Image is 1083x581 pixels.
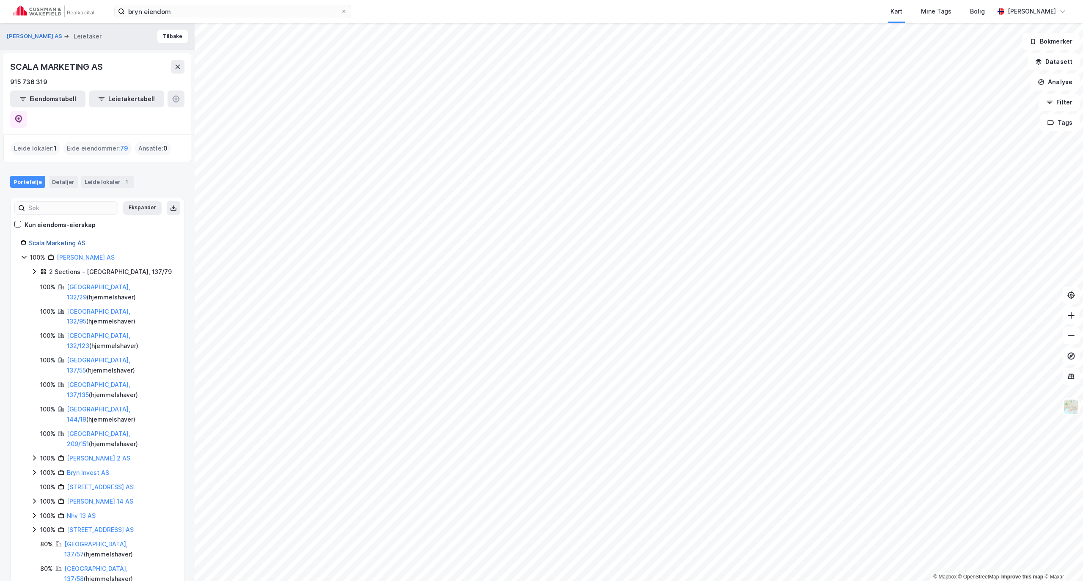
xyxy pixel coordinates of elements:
[64,540,128,558] a: [GEOGRAPHIC_DATA], 137/57
[40,468,55,478] div: 100%
[49,176,78,188] div: Detaljer
[40,525,55,535] div: 100%
[67,356,130,374] a: [GEOGRAPHIC_DATA], 137/55
[67,331,174,351] div: ( hjemmelshaver )
[1031,74,1080,90] button: Analyse
[120,143,128,153] span: 79
[1023,33,1080,50] button: Bokmerker
[40,380,55,390] div: 100%
[125,5,341,18] input: Søk på adresse, matrikkel, gårdeiere, leietakere eller personer
[1040,114,1080,131] button: Tags
[67,355,174,375] div: ( hjemmelshaver )
[40,282,55,292] div: 100%
[40,496,55,507] div: 100%
[64,539,174,559] div: ( hjemmelshaver )
[67,483,134,491] a: [STREET_ADDRESS] AS
[67,307,174,327] div: ( hjemmelshaver )
[25,220,96,230] div: Kun eiendoms-eierskap
[67,282,174,302] div: ( hjemmelshaver )
[11,142,60,155] div: Leide lokaler :
[14,5,94,17] img: cushman-wakefield-realkapital-logo.202ea83816669bd177139c58696a8fa1.svg
[40,331,55,341] div: 100%
[10,176,45,188] div: Portefølje
[67,429,174,449] div: ( hjemmelshaver )
[1063,399,1079,415] img: Z
[40,482,55,492] div: 100%
[1001,574,1043,580] a: Improve this map
[89,90,164,107] button: Leietakertabell
[67,380,174,400] div: ( hjemmelshaver )
[25,202,118,214] input: Søk
[40,355,55,365] div: 100%
[63,142,132,155] div: Eide eiendommer :
[81,176,134,188] div: Leide lokaler
[1028,53,1080,70] button: Datasett
[135,142,171,155] div: Ansatte :
[1008,6,1056,16] div: [PERSON_NAME]
[40,564,53,574] div: 80%
[157,30,188,43] button: Tilbake
[40,511,55,521] div: 100%
[67,381,130,398] a: [GEOGRAPHIC_DATA], 137/135
[40,307,55,317] div: 100%
[10,77,47,87] div: 915 736 319
[49,267,172,277] div: 2 Sections - [GEOGRAPHIC_DATA], 137/79
[67,455,130,462] a: [PERSON_NAME] 2 AS
[74,31,102,41] div: Leietaker
[67,308,130,325] a: [GEOGRAPHIC_DATA], 132/95
[67,283,130,301] a: [GEOGRAPHIC_DATA], 132/29
[67,406,130,423] a: [GEOGRAPHIC_DATA], 144/19
[163,143,168,153] span: 0
[1041,540,1083,581] div: Kontrollprogram for chat
[891,6,902,16] div: Kart
[921,6,951,16] div: Mine Tags
[933,574,957,580] a: Mapbox
[67,404,174,425] div: ( hjemmelshaver )
[123,201,162,215] button: Ekspander
[1041,540,1083,581] iframe: Chat Widget
[57,254,115,261] a: [PERSON_NAME] AS
[10,60,104,74] div: SCALA MARKETING AS
[67,498,133,505] a: [PERSON_NAME] 14 AS
[54,143,57,153] span: 1
[67,526,134,533] a: [STREET_ADDRESS] AS
[67,430,130,447] a: [GEOGRAPHIC_DATA], 209/151
[970,6,985,16] div: Bolig
[40,453,55,463] div: 100%
[7,32,64,41] button: [PERSON_NAME] AS
[29,239,85,247] a: Scala Marketing AS
[40,429,55,439] div: 100%
[67,332,130,349] a: [GEOGRAPHIC_DATA], 132/123
[40,539,53,549] div: 80%
[1039,94,1080,111] button: Filter
[30,252,45,263] div: 100%
[40,404,55,414] div: 100%
[10,90,85,107] button: Eiendomstabell
[122,178,131,186] div: 1
[958,574,999,580] a: OpenStreetMap
[67,512,96,519] a: Nhv 13 AS
[67,469,109,476] a: Bryn Invest AS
